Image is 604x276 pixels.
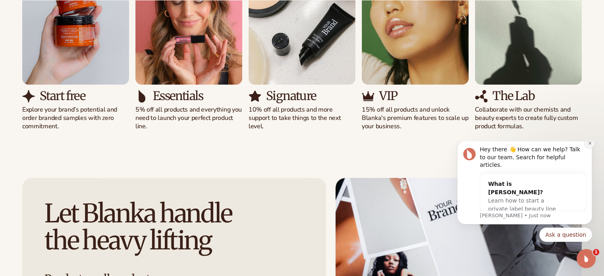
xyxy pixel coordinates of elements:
[577,249,596,268] iframe: Intercom live chat
[475,90,488,102] img: Shopify Image 19
[22,106,129,130] p: Explore your brand’s potential and order branded samples with zero commitment.
[12,86,147,100] div: Quick reply options
[43,39,117,55] div: What is [PERSON_NAME]?
[593,249,599,255] span: 1
[22,90,35,102] img: Shopify Image 11
[266,89,316,102] h3: Signature
[492,89,535,102] h3: The Lab
[94,86,147,100] button: Quick reply: Ask a question
[35,4,141,69] div: Message content
[135,90,148,102] img: Shopify Image 13
[362,106,469,130] p: 15% off all products and unlock Blanka's premium features to scale up your business.
[153,89,203,102] h3: Essentials
[362,90,374,102] img: Shopify Image 17
[18,6,31,19] img: Profile image for Lee
[35,71,141,78] p: Message from Lee, sent Just now
[249,106,355,130] p: 10% off all products and more support to take things to the next level.
[43,56,111,79] span: Learn how to start a private label beauty line with [PERSON_NAME]
[35,4,141,28] div: Hey there 👋 How can we help? Talk to our team. Search for helpful articles.
[445,141,604,247] iframe: Intercom notifications message
[379,89,397,102] h3: VIP
[249,90,261,102] img: Shopify Image 15
[135,106,242,130] p: 5% off all products and everything you need to launch your perfect product line.
[475,106,582,130] p: Collaborate with our chemists and beauty experts to create fully custom product formulas.
[35,32,125,87] div: What is [PERSON_NAME]?Learn how to start a private label beauty line with [PERSON_NAME]
[44,200,304,253] h2: Let Blanka handle the heavy lifting
[40,89,85,102] h3: Start free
